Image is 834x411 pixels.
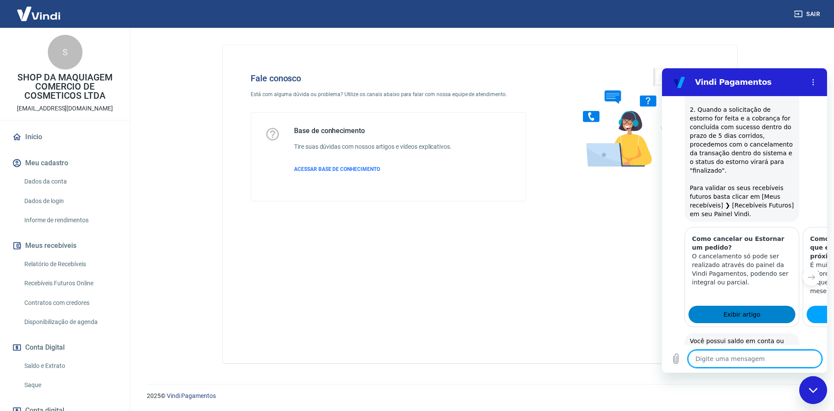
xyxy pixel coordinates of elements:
[10,338,119,357] button: Conta Digital
[662,68,827,373] iframe: Janela de mensagens
[21,211,119,229] a: Informe de rendimentos
[566,59,698,175] img: Fale conosco
[21,313,119,331] a: Disponibilização de agenda
[21,192,119,210] a: Dados de login
[21,294,119,312] a: Contratos com credores
[148,192,248,227] p: É muito importante saber quais valores estarão disponíveis para saque nos próximos dias ou meses,...
[145,237,252,255] a: Exibir artigo: 'Como visualizar os valores que eu vou receber nos próximos dias/meses?'
[48,35,83,70] div: S
[10,154,119,173] button: Meu cadastro
[21,255,119,273] a: Relatório de Recebíveis
[10,127,119,147] a: Início
[294,166,380,172] span: ACESSAR BASE DE CONHECIMENTO
[294,127,452,135] h5: Base de conhecimento
[251,73,526,84] h4: Fale conosco
[7,73,123,100] p: SHOP DA MAQUIAGEM COMERCIO DE COSMETICOS LTDA
[21,357,119,375] a: Saldo e Extrato
[251,90,526,98] p: Está com alguma dúvida ou problema? Utilize os canais abaixo para falar com nossa equipe de atend...
[294,142,452,151] h6: Tire suas dúvidas com nossos artigos e vídeos explicativos.
[10,236,119,255] button: Meus recebíveis
[148,166,248,192] h3: Como visualizar os valores que eu vou receber nos próximos dias/meses?
[147,391,813,401] p: 2025 ©
[167,392,216,399] a: Vindi Pagamentos
[799,376,827,404] iframe: Botão para abrir a janela de mensagens, conversa em andamento
[28,269,130,294] span: Você possui saldo em conta ou previsão de recebimento para os próximos 5 dias?
[17,104,113,113] p: [EMAIL_ADDRESS][DOMAIN_NAME]
[294,165,452,173] a: ACESSAR BASE DE CONHECIMENTO
[5,282,23,299] button: Carregar arquivo
[21,376,119,394] a: Saque
[10,0,67,27] img: Vindi
[21,173,119,190] a: Dados da conta
[21,274,119,292] a: Recebíveis Futuros Online
[792,6,824,22] button: Sair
